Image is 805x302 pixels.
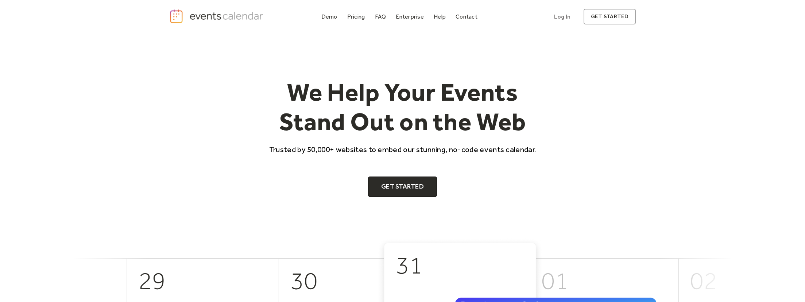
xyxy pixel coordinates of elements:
[321,15,337,19] div: Demo
[375,15,386,19] div: FAQ
[431,12,449,22] a: Help
[547,9,578,24] a: Log In
[372,12,389,22] a: FAQ
[584,9,636,24] a: get started
[453,12,480,22] a: Contact
[393,12,426,22] a: Enterprise
[318,12,340,22] a: Demo
[263,144,543,155] p: Trusted by 50,000+ websites to embed our stunning, no-code events calendar.
[434,15,446,19] div: Help
[368,177,437,197] a: Get Started
[169,9,266,24] a: home
[396,15,423,19] div: Enterprise
[344,12,368,22] a: Pricing
[456,15,477,19] div: Contact
[347,15,365,19] div: Pricing
[263,77,543,137] h1: We Help Your Events Stand Out on the Web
